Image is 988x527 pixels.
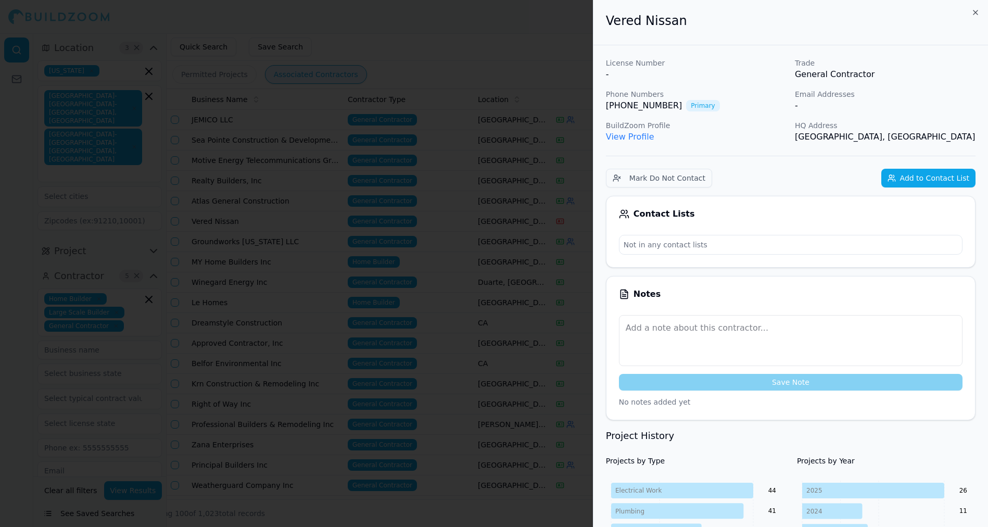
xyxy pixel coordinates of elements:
[795,58,976,68] p: Trade
[615,487,662,494] tspan: Electrical Work
[795,120,976,131] p: HQ Address
[619,397,962,407] p: No notes added yet
[606,120,787,131] p: BuildZoom Profile
[806,487,822,494] tspan: 2025
[795,131,976,143] p: [GEOGRAPHIC_DATA], [GEOGRAPHIC_DATA]
[806,508,822,515] tspan: 2024
[768,487,776,494] text: 44
[606,89,787,99] p: Phone Numbers
[619,289,962,299] div: Notes
[606,456,784,466] h4: Projects by Type
[795,99,976,112] div: -
[606,58,787,68] p: License Number
[606,429,976,443] h3: Project History
[795,89,976,99] p: Email Addresses
[686,100,719,111] span: Primary
[881,169,976,187] button: Add to Contact List
[615,508,644,515] tspan: Plumbing
[606,12,976,29] h2: Vered Nissan
[795,68,976,81] p: General Contractor
[619,209,962,219] div: Contact Lists
[959,507,967,515] text: 11
[606,99,682,112] a: [PHONE_NUMBER]
[619,235,962,254] p: Not in any contact lists
[606,68,787,81] p: -
[768,507,776,515] text: 41
[959,487,967,494] text: 26
[606,169,712,187] button: Mark Do Not Contact
[606,132,654,142] a: View Profile
[797,456,976,466] h4: Projects by Year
